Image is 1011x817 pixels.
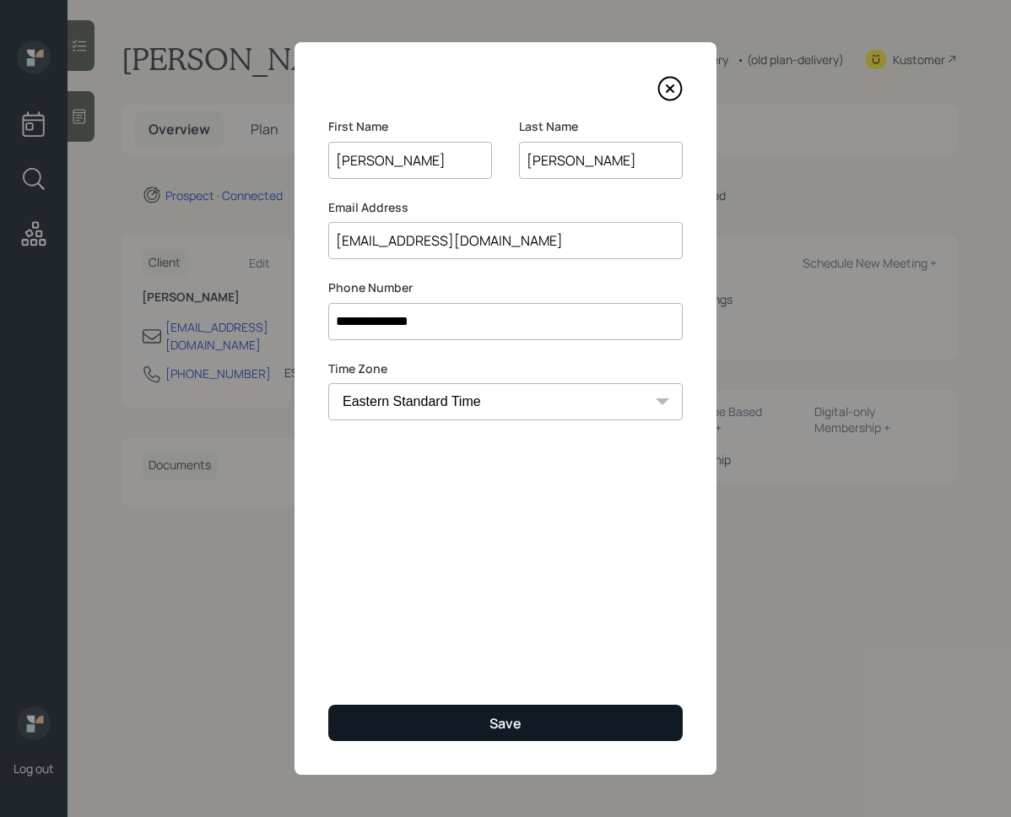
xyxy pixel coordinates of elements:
[328,360,683,377] label: Time Zone
[328,199,683,216] label: Email Address
[489,714,522,733] div: Save
[328,279,683,296] label: Phone Number
[519,118,683,135] label: Last Name
[328,118,492,135] label: First Name
[328,705,683,741] button: Save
